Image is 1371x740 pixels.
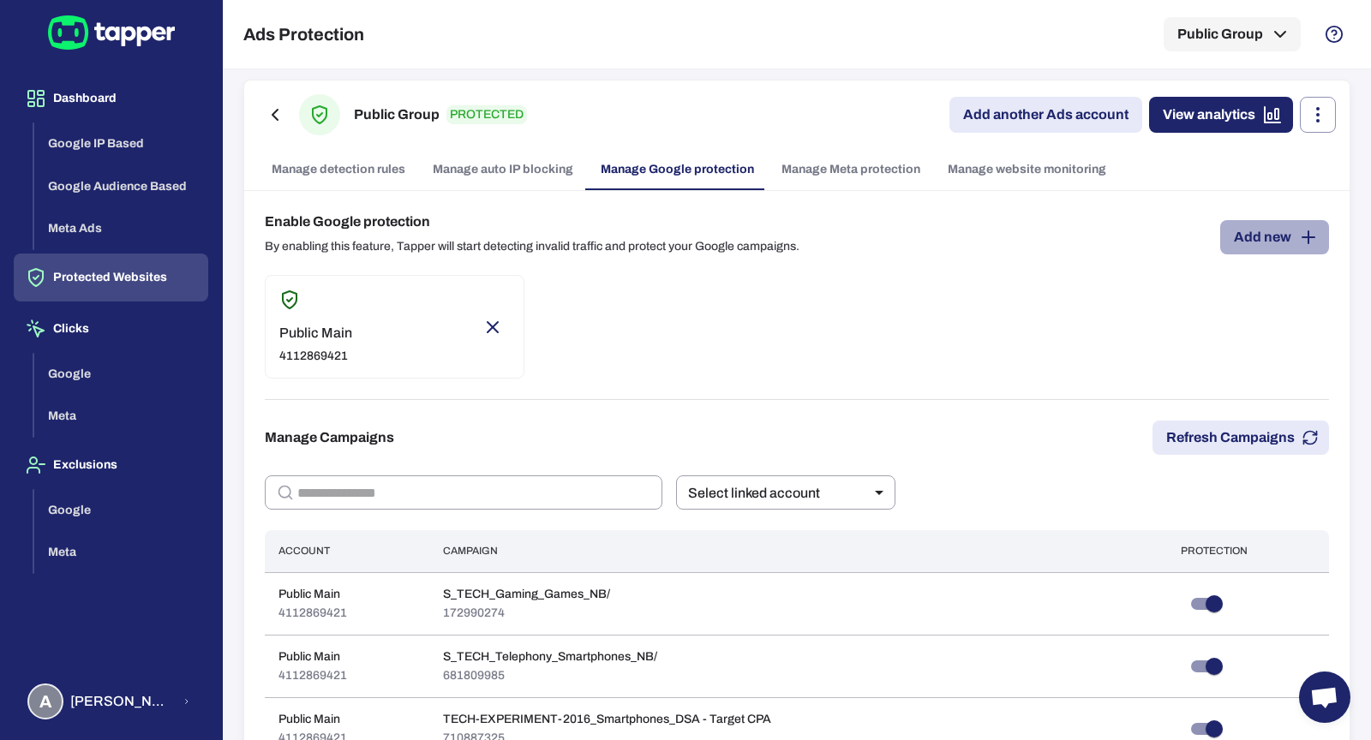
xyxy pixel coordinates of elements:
[354,104,440,125] h6: Public Group
[278,712,347,727] p: Public Main
[34,177,208,192] a: Google Audience Based
[443,668,657,683] p: 681809985
[1149,97,1293,133] a: View analytics
[34,220,208,235] a: Meta Ads
[443,649,657,665] p: S_TECH_Telephony_Smartphones_NB/
[70,693,172,710] span: [PERSON_NAME] [PERSON_NAME] Koutsogianni
[14,441,208,489] button: Exclusions
[34,353,208,396] button: Google
[279,325,352,342] p: Public Main
[279,349,352,364] p: 4112869421
[278,649,347,665] p: Public Main
[243,24,364,45] h5: Ads Protection
[34,408,208,422] a: Meta
[1164,17,1301,51] button: Public Group
[949,97,1142,133] a: Add another Ads account
[34,531,208,574] button: Meta
[265,239,799,254] p: By enabling this feature, Tapper will start detecting invalid traffic and protect your Google cam...
[476,310,510,344] button: Remove account
[278,587,347,602] p: Public Main
[34,135,208,150] a: Google IP Based
[1152,421,1329,455] button: Refresh Campaigns
[446,105,527,124] p: PROTECTED
[14,457,208,471] a: Exclusions
[443,606,610,621] p: 172990274
[258,149,419,190] a: Manage detection rules
[34,544,208,558] a: Meta
[278,606,347,621] p: 4112869421
[34,489,208,532] button: Google
[1220,220,1329,254] a: Add new
[34,395,208,438] button: Meta
[14,254,208,301] button: Protected Websites
[34,122,208,165] button: Google IP Based
[14,75,208,122] button: Dashboard
[676,475,895,510] div: Select linked account
[429,530,1167,572] th: Campaign
[443,712,771,727] p: TECH-EXPERIMENT-2016_Smartphones_DSA - Target CPA
[14,320,208,335] a: Clicks
[265,427,394,448] h6: Manage Campaigns
[34,501,208,516] a: Google
[419,149,587,190] a: Manage auto IP blocking
[1167,530,1329,572] th: Protection
[934,149,1120,190] a: Manage website monitoring
[14,677,208,726] button: A[PERSON_NAME] [PERSON_NAME] Koutsogianni
[1299,671,1350,723] div: Open chat
[34,165,208,208] button: Google Audience Based
[443,587,610,602] p: S_TECH_Gaming_Games_NB/
[587,149,768,190] a: Manage Google protection
[14,269,208,283] a: Protected Websites
[14,90,208,104] a: Dashboard
[768,149,934,190] a: Manage Meta protection
[265,212,799,232] h6: Enable Google protection
[34,207,208,250] button: Meta Ads
[14,305,208,353] button: Clicks
[27,683,63,719] div: A
[265,530,429,572] th: Account
[278,668,347,683] p: 4112869421
[34,365,208,379] a: Google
